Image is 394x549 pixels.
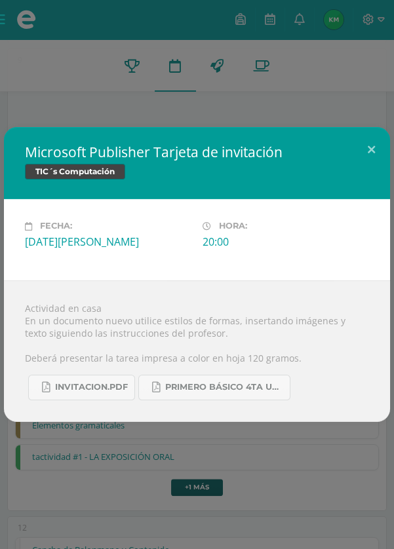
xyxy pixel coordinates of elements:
[203,235,251,249] div: 20:00
[55,382,128,392] span: INVITACION.pdf
[138,375,290,400] a: PRIMERO BÁSICO 4TA UNIDAD..pdf
[165,382,283,392] span: PRIMERO BÁSICO 4TA UNIDAD..pdf
[28,375,135,400] a: INVITACION.pdf
[4,280,390,422] div: Actividad en casa En un documento nuevo utilice estilos de formas, insertando imágenes y texto si...
[353,127,390,172] button: Close (Esc)
[25,164,125,180] span: TIC´s Computación
[40,221,72,231] span: Fecha:
[219,221,247,231] span: Hora:
[25,235,192,249] div: [DATE][PERSON_NAME]
[25,143,369,161] h2: Microsoft Publisher Tarjeta de invitación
